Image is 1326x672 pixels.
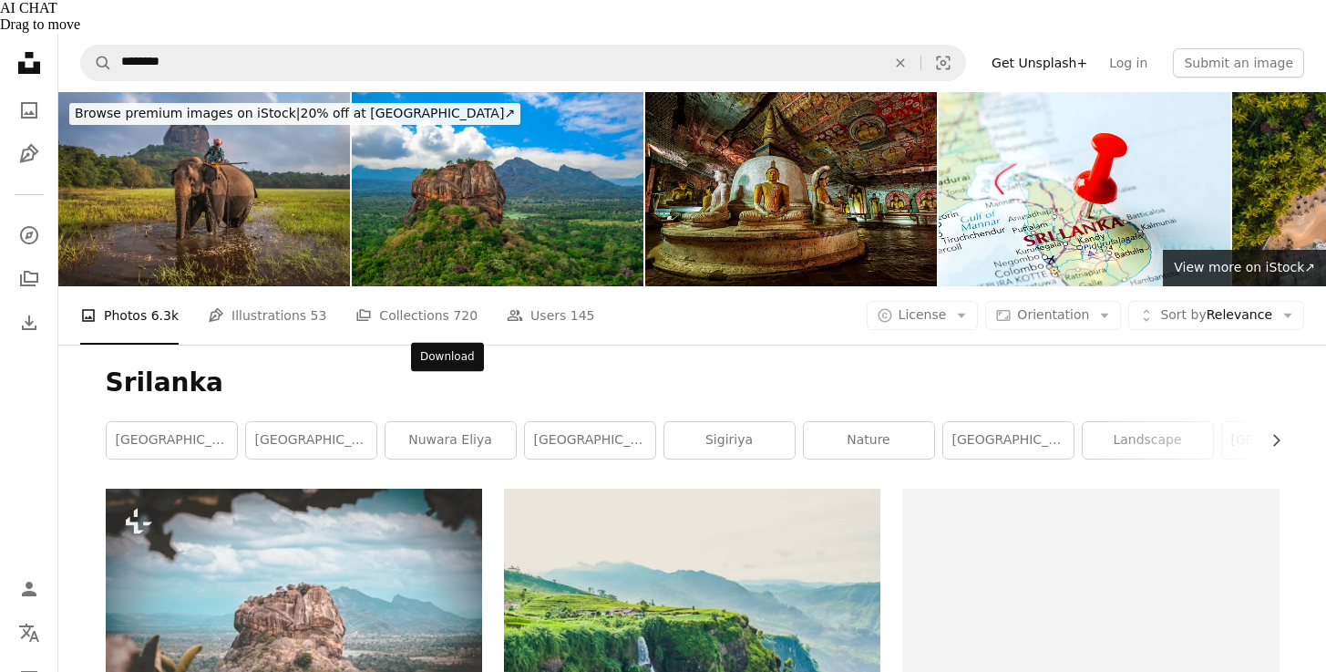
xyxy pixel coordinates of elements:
[11,136,47,172] a: Illustrations
[29,29,44,44] img: logo_orange.svg
[1128,301,1304,330] button: Sort byRelevance
[80,45,966,81] form: Find visuals sitewide
[75,106,300,120] span: Browse premium images on iStock |
[939,92,1230,286] img: Map Sri Lanka
[11,615,47,651] button: Language
[385,422,516,459] a: nuwara eliya
[208,286,326,345] a: Illustrations 53
[311,305,327,326] span: 53
[507,286,594,345] a: Users 145
[1259,422,1280,459] button: scroll list to the right
[1160,307,1206,322] span: Sort by
[47,47,200,62] div: Domain: [DOMAIN_NAME]
[11,45,47,85] a: Home — Unsplash
[352,92,643,286] img: sigiriya, aka the lion rock, in sri lanka
[75,106,515,120] span: 20% off at [GEOGRAPHIC_DATA] ↗
[201,108,307,119] div: Keywords by Traffic
[11,217,47,253] a: Explore
[355,286,478,345] a: Collections 720
[570,305,595,326] span: 145
[1160,306,1272,325] span: Relevance
[985,301,1121,330] button: Orientation
[664,422,795,459] a: sigiriya
[804,422,934,459] a: nature
[246,422,376,459] a: [GEOGRAPHIC_DATA], [GEOGRAPHIC_DATA]
[11,261,47,297] a: Collections
[867,301,979,330] button: License
[181,106,196,120] img: tab_keywords_by_traffic_grey.svg
[81,46,112,80] button: Search Unsplash
[11,305,47,341] a: Download History
[1163,250,1326,286] a: View more on iStock↗
[106,367,1280,399] h1: Srilanka
[49,106,64,120] img: tab_domain_overview_orange.svg
[58,92,531,136] a: Browse premium images on iStock|20% off at [GEOGRAPHIC_DATA]↗
[921,46,965,80] button: Visual search
[106,605,482,622] a: a view of a rocky outcropping with trees and mountains in the background
[58,92,350,286] img: Mahout riding his elephant, Sigiriya Rock on the background, Sri Lanka
[1083,422,1213,459] a: landscape
[453,305,478,326] span: 720
[1098,48,1158,78] a: Log in
[51,29,89,44] div: v 4.0.25
[1017,307,1089,322] span: Orientation
[645,92,937,286] img: Dambulla cave temple - Buddha statues, Sri Lanka
[880,46,920,80] button: Clear
[525,422,655,459] a: [GEOGRAPHIC_DATA]
[11,92,47,129] a: Photos
[981,48,1098,78] a: Get Unsplash+
[107,422,237,459] a: [GEOGRAPHIC_DATA]
[1174,260,1315,274] span: View more on iStock ↗
[69,108,163,119] div: Domain Overview
[943,422,1074,459] a: [GEOGRAPHIC_DATA]
[411,343,484,372] div: Download
[899,307,947,322] span: License
[29,47,44,62] img: website_grey.svg
[1173,48,1304,78] button: Submit an image
[11,571,47,607] a: Log in / Sign up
